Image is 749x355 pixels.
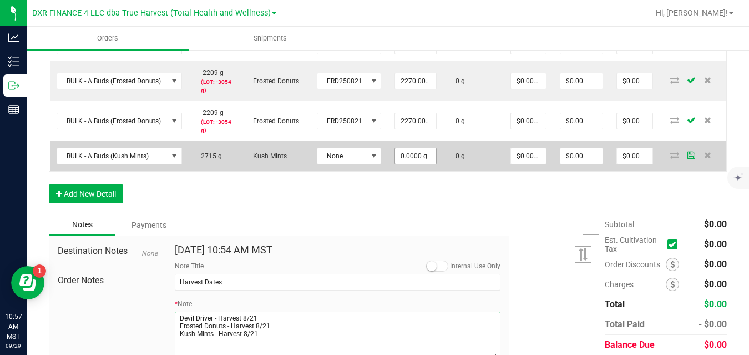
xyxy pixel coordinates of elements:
[560,73,603,89] input: 0
[605,299,625,309] span: Total
[511,148,546,164] input: 0
[605,236,663,253] span: Est. Cultivation Tax
[8,56,19,67] inline-svg: Inventory
[247,77,299,85] span: Frosted Donuts
[560,113,603,129] input: 0
[247,117,299,125] span: Frosted Donuts
[704,219,727,229] span: $0.00
[57,113,182,129] span: NO DATA FOUND
[560,148,603,164] input: 0
[700,152,716,158] span: Delete Order Detail
[699,319,727,329] span: - $0.00
[57,73,182,89] span: NO DATA FOUND
[317,73,367,89] span: FRD250821
[175,299,192,309] label: Note
[195,69,224,77] span: -2209 g
[175,244,500,256] h4: [DATE] 10:54 AM MST
[33,264,46,278] iframe: Resource center unread badge
[32,8,271,18] span: DXR FINANCE 4 LLC dba True Harvest (Total Health and Wellness)
[704,339,727,350] span: $0.00
[115,215,182,235] div: Payments
[450,77,465,85] span: 0 g
[617,113,652,129] input: 0
[317,148,367,164] span: None
[5,312,22,342] p: 10:57 AM MST
[450,117,465,125] span: 0 g
[656,8,728,17] span: Hi, [PERSON_NAME]!
[617,148,652,164] input: 0
[57,148,168,164] span: BULK - A Buds (Kush Mints)
[8,32,19,43] inline-svg: Analytics
[8,104,19,115] inline-svg: Reports
[605,280,666,289] span: Charges
[58,274,158,287] span: Order Notes
[175,261,204,271] label: Note Title
[450,261,500,271] label: Internal Use Only
[49,214,115,236] div: Notes
[58,244,158,258] span: Destination Notes
[57,73,168,89] span: BULK - A Buds (Frosted Donuts)
[82,33,133,43] span: Orders
[683,77,700,83] span: Save Order Detail
[605,339,655,350] span: Balance Due
[683,117,700,123] span: Save Order Detail
[395,113,436,129] input: 0
[395,148,436,164] input: 0
[617,73,652,89] input: 0
[700,117,716,123] span: Delete Order Detail
[704,299,727,309] span: $0.00
[195,109,224,117] span: -2209 g
[450,152,465,160] span: 0 g
[317,113,367,129] span: FRD250821
[11,266,44,299] iframe: Resource center
[195,78,234,94] p: (LOT: -3054 g)
[511,73,546,89] input: 0
[27,27,189,50] a: Orders
[700,77,716,83] span: Delete Order Detail
[683,152,700,158] span: Save Order Detail
[195,118,234,134] p: (LOT: -3054 g)
[395,73,436,89] input: 0
[667,237,682,252] span: Calculate cultivation tax
[605,319,645,329] span: Total Paid
[189,27,352,50] a: Shipments
[5,342,22,350] p: 09/29
[195,152,222,160] span: 2715 g
[49,184,123,203] button: Add New Detail
[57,113,168,129] span: BULK - A Buds (Frosted Donuts)
[704,259,727,269] span: $0.00
[704,239,727,249] span: $0.00
[141,249,158,257] span: None
[511,113,546,129] input: 0
[605,220,634,229] span: Subtotal
[8,80,19,91] inline-svg: Outbound
[239,33,302,43] span: Shipments
[704,279,727,289] span: $0.00
[605,260,666,269] span: Order Discounts
[247,152,287,160] span: Kush Mints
